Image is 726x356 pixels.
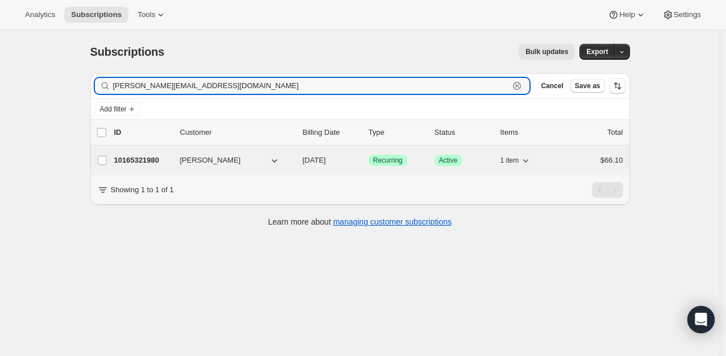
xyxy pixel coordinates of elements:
div: IDCustomerBilling DateTypeStatusItemsTotal [114,127,623,138]
span: Tools [137,10,155,19]
p: Learn more about [268,216,452,227]
span: Subscriptions [71,10,122,19]
span: Add filter [100,105,127,114]
span: Recurring [373,156,403,165]
a: managing customer subscriptions [333,217,452,226]
span: Help [619,10,635,19]
span: $66.10 [600,156,623,164]
span: [DATE] [303,156,326,164]
button: Clear [511,80,523,92]
button: Help [601,7,653,23]
span: Export [586,47,608,56]
div: 10165321980[PERSON_NAME][DATE]SuccessRecurringSuccessActive1 item$66.10 [114,152,623,168]
button: Bulk updates [519,44,575,60]
p: ID [114,127,171,138]
p: 10165321980 [114,155,171,166]
span: Subscriptions [90,45,165,58]
span: Cancel [541,81,563,90]
button: Save as [570,79,605,93]
button: Subscriptions [64,7,128,23]
input: Filter subscribers [113,78,510,94]
button: Cancel [536,79,568,93]
div: Open Intercom Messenger [687,306,715,333]
button: Settings [656,7,708,23]
span: 1 item [500,156,519,165]
span: Active [439,156,458,165]
span: Save as [575,81,600,90]
div: Items [500,127,557,138]
p: Billing Date [303,127,360,138]
button: Sort the results [610,78,625,94]
button: [PERSON_NAME] [173,151,287,169]
button: Tools [131,7,173,23]
p: Showing 1 to 1 of 1 [111,184,174,196]
nav: Pagination [592,182,623,198]
p: Status [435,127,491,138]
span: [PERSON_NAME] [180,155,241,166]
button: Add filter [95,102,140,116]
button: 1 item [500,152,532,168]
p: Total [607,127,623,138]
span: Bulk updates [525,47,568,56]
p: Customer [180,127,294,138]
span: Analytics [25,10,55,19]
span: Settings [674,10,701,19]
button: Export [579,44,615,60]
button: Analytics [18,7,62,23]
div: Type [369,127,425,138]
